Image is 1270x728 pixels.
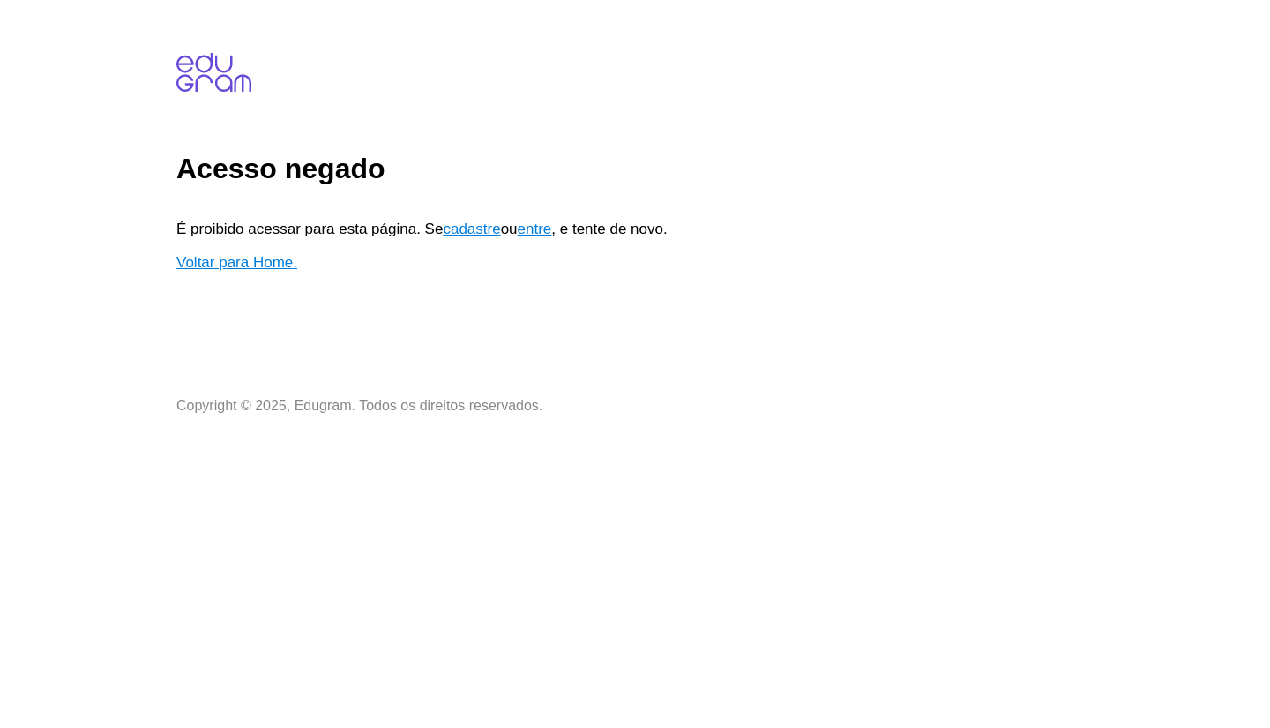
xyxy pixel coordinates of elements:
[176,53,251,92] img: edugram.com
[176,254,297,271] a: Voltar para Home.
[443,221,500,237] a: cadastre
[176,398,706,414] p: Copyright © 2025, Edugram. Todos os direitos reservados.
[518,221,552,237] a: entre
[176,221,706,238] p: É proibido acessar para esta página. Se ou , e tente de novo.
[176,153,1263,185] h1: Acesso negado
